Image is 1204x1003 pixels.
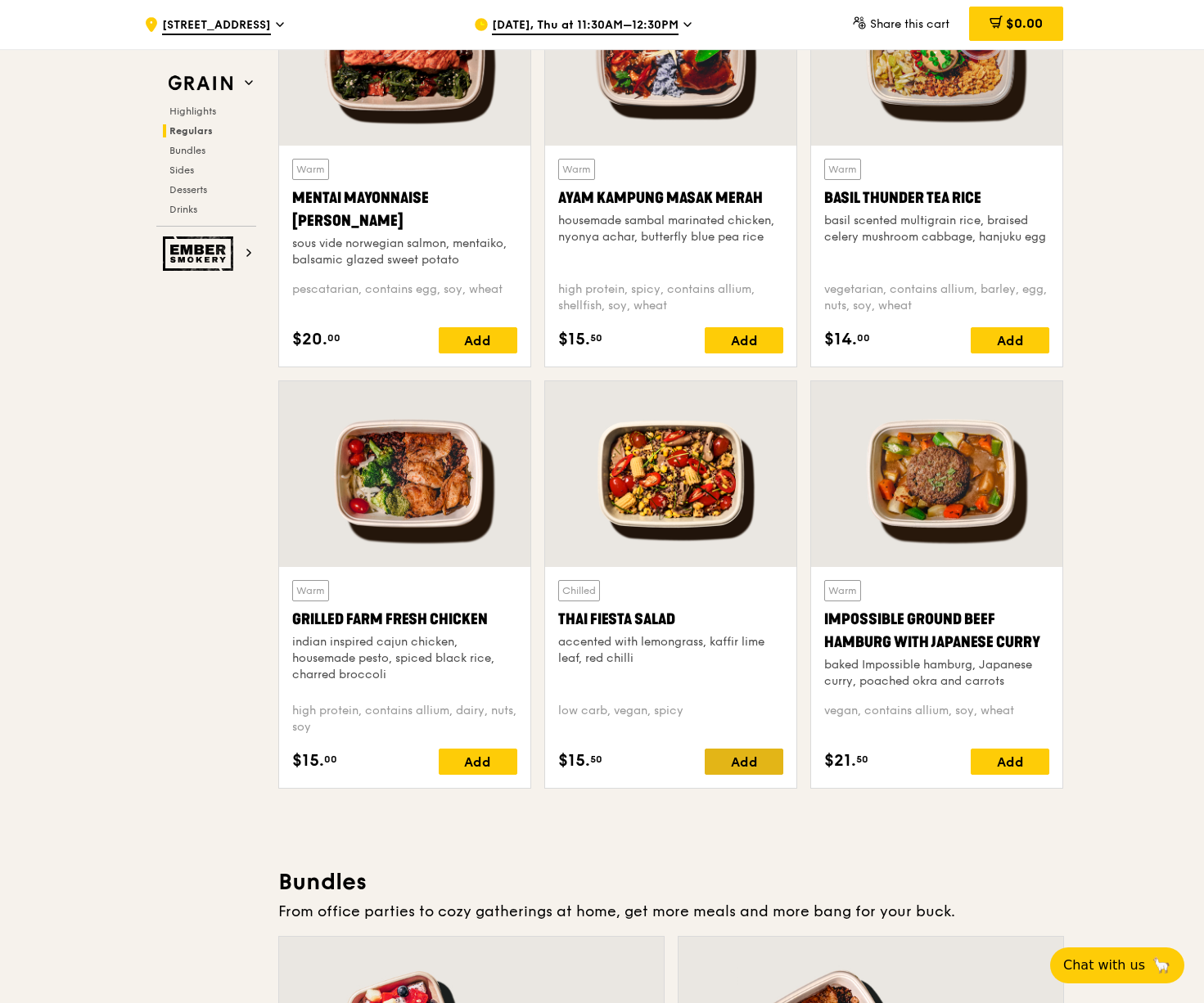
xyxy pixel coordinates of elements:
[824,657,1049,690] div: baked Impossible hamburg, Japanese curry, poached okra and carrots
[558,580,600,601] div: Chilled
[558,281,783,314] div: high protein, spicy, contains allium, shellfish, soy, wheat
[278,900,1064,923] div: From office parties to cozy gatherings at home, get more meals and more bang for your buck.
[169,164,194,176] span: Sides
[558,159,595,180] div: Warm
[1006,16,1043,31] span: $0.00
[558,634,783,667] div: accented with lemongrass, kaffir lime leaf, red chilli
[292,749,324,773] span: $15.
[824,327,857,352] span: $14.
[292,236,517,268] div: sous vide norwegian salmon, mentaiko, balsamic glazed sweet potato
[824,281,1049,314] div: vegetarian, contains allium, barley, egg, nuts, soy, wheat
[292,159,329,180] div: Warm
[169,125,213,137] span: Regulars
[292,327,327,352] span: $20.
[292,608,517,631] div: Grilled Farm Fresh Chicken
[439,327,517,353] div: Add
[857,331,870,344] span: 00
[824,749,856,773] span: $21.
[824,187,1049,209] div: Basil Thunder Tea Rice
[705,749,783,775] div: Add
[590,331,602,344] span: 50
[278,867,1064,897] h3: Bundles
[558,187,783,209] div: Ayam Kampung Masak Merah
[824,703,1049,735] div: vegan, contains allium, soy, wheat
[292,281,517,314] div: pescatarian, contains egg, soy, wheat
[292,703,517,735] div: high protein, contains allium, dairy, nuts, soy
[169,184,207,196] span: Desserts
[169,145,205,156] span: Bundles
[1063,956,1145,975] span: Chat with us
[163,69,238,98] img: Grain web logo
[327,331,340,344] span: 00
[1152,956,1171,975] span: 🦙
[824,213,1049,245] div: basil scented multigrain rice, braised celery mushroom cabbage, hanjuku egg
[558,703,783,735] div: low carb, vegan, spicy
[558,327,590,352] span: $15.
[492,17,679,35] span: [DATE], Thu at 11:30AM–12:30PM
[824,159,861,180] div: Warm
[824,580,861,601] div: Warm
[558,749,590,773] span: $15.
[169,106,216,117] span: Highlights
[292,187,517,232] div: Mentai Mayonnaise [PERSON_NAME]
[870,17,949,31] span: Share this cart
[439,749,517,775] div: Add
[1050,947,1184,983] button: Chat with us🦙
[292,580,329,601] div: Warm
[824,608,1049,654] div: Impossible Ground Beef Hamburg with Japanese Curry
[558,213,783,245] div: housemade sambal marinated chicken, nyonya achar, butterfly blue pea rice
[324,753,337,766] span: 00
[971,749,1049,775] div: Add
[558,608,783,631] div: Thai Fiesta Salad
[292,634,517,683] div: indian inspired cajun chicken, housemade pesto, spiced black rice, charred broccoli
[169,204,197,215] span: Drinks
[590,753,602,766] span: 50
[162,17,271,35] span: [STREET_ADDRESS]
[971,327,1049,353] div: Add
[163,236,238,271] img: Ember Smokery web logo
[856,753,868,766] span: 50
[705,327,783,353] div: Add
